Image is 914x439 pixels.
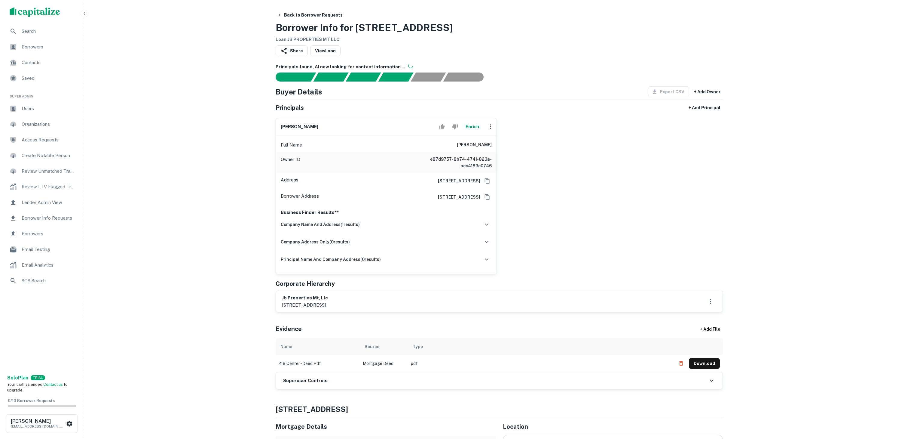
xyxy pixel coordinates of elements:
a: Users [5,101,79,116]
a: ViewLoan [310,45,341,56]
img: capitalize-logo.png [10,7,60,17]
span: Borrower Info Requests [22,215,75,222]
span: Your trial has ended. to upgrade. [7,382,68,393]
span: Search [22,28,75,35]
h4: Buyer Details [276,86,322,97]
span: Organizations [22,121,75,128]
div: Type [413,343,423,350]
th: Source [360,338,408,355]
a: Create Notable Person [5,148,79,163]
a: Review LTV Flagged Transactions [5,180,79,194]
button: Delete file [676,359,686,368]
span: Email Analytics [22,261,75,269]
span: Saved [22,75,75,82]
span: 0 / 10 Borrower Requests [8,398,55,403]
h5: Location [503,422,723,431]
div: AI fulfillment process complete. [443,73,491,82]
div: Source [365,343,379,350]
a: Borrowers [5,227,79,241]
span: Create Notable Person [22,152,75,159]
button: Copy Address [483,193,492,202]
p: Owner ID [281,156,300,169]
h6: company name and address ( 1 results) [281,221,360,228]
div: Documents found, AI parsing details... [346,73,381,82]
h6: [PERSON_NAME] [11,419,65,424]
p: [STREET_ADDRESS] [282,301,328,309]
a: Organizations [5,117,79,131]
button: + Add Principal [686,102,723,113]
div: scrollable content [276,338,723,372]
div: Principals found, AI now looking for contact information... [378,73,413,82]
h6: company address only ( 0 results) [281,239,350,245]
span: Users [22,105,75,112]
a: Borrower Info Requests [5,211,79,225]
button: [PERSON_NAME][EMAIL_ADDRESS][DOMAIN_NAME] [6,414,78,433]
button: Back to Borrower Requests [274,10,345,20]
span: Contacts [22,59,75,66]
div: Name [280,343,292,350]
span: Review Unmatched Transactions [22,168,75,175]
span: SOS Search [22,277,75,284]
a: [STREET_ADDRESS] [433,178,480,184]
h6: jb properties mt, llc [282,295,328,301]
a: Search [5,24,79,39]
li: Super Admin [5,87,79,101]
a: Lender Admin View [5,195,79,210]
h6: [PERSON_NAME] [281,123,318,130]
h3: Borrower Info for [STREET_ADDRESS] [276,20,453,35]
a: Contacts [5,55,79,70]
div: Sending borrower request to AI... [268,73,313,82]
a: Review Unmatched Transactions [5,164,79,178]
h6: [PERSON_NAME] [457,141,492,149]
td: pdf [408,355,673,372]
p: Business Finder Results** [281,209,492,216]
a: Contact us [43,382,63,387]
h6: Superuser Controls [283,377,328,384]
button: Copy Address [483,176,492,185]
td: Mortgage Deed [360,355,408,372]
h6: Loan : JB PROPERTIES MT LLC [276,36,453,43]
button: Download [689,358,720,369]
h5: Principals [276,103,304,112]
strong: Solo Plan [7,375,28,381]
span: Borrowers [22,43,75,51]
a: Access Requests [5,133,79,147]
p: Address [281,176,298,185]
th: Name [276,338,360,355]
div: TRIAL [31,375,45,380]
span: Access Requests [22,136,75,144]
button: Reject [450,121,460,133]
div: Principals found, still searching for contact information. This may take time... [411,73,446,82]
td: 219 center - deed.pdf [276,355,360,372]
a: SOS Search [5,274,79,288]
div: + Add File [689,324,731,335]
div: Your request is received and processing... [313,73,348,82]
span: Email Testing [22,246,75,253]
span: Borrowers [22,230,75,237]
p: Borrower Address [281,193,319,202]
a: Borrowers [5,40,79,54]
a: Email Analytics [5,258,79,272]
button: Share [276,45,308,56]
a: SoloPlan [7,374,28,382]
a: [STREET_ADDRESS] [433,194,480,200]
span: Lender Admin View [22,199,75,206]
button: Accept [437,121,447,133]
h5: Evidence [276,324,302,333]
th: Type [408,338,673,355]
